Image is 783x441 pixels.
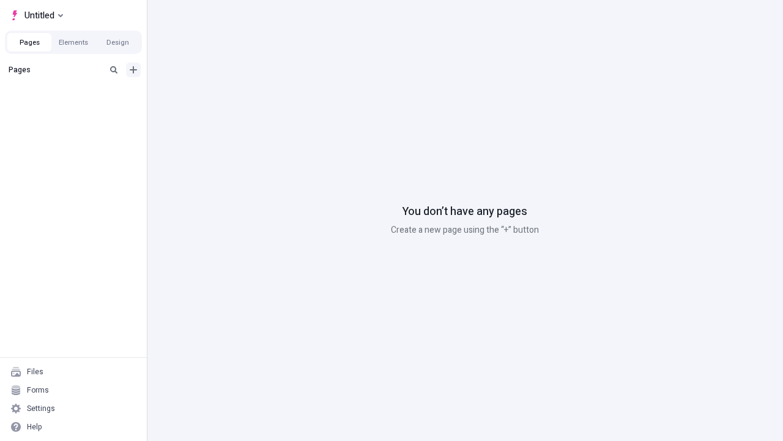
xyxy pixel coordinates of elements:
p: You don’t have any pages [403,204,527,220]
div: Help [27,422,42,432]
div: Files [27,367,43,377]
button: Select site [5,6,68,24]
div: Pages [9,65,102,75]
div: Forms [27,385,49,395]
p: Create a new page using the “+” button [391,224,539,237]
button: Pages [7,33,51,51]
button: Elements [51,33,95,51]
div: Settings [27,404,55,413]
button: Add new [126,62,141,77]
span: Untitled [24,8,54,23]
button: Design [95,33,139,51]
